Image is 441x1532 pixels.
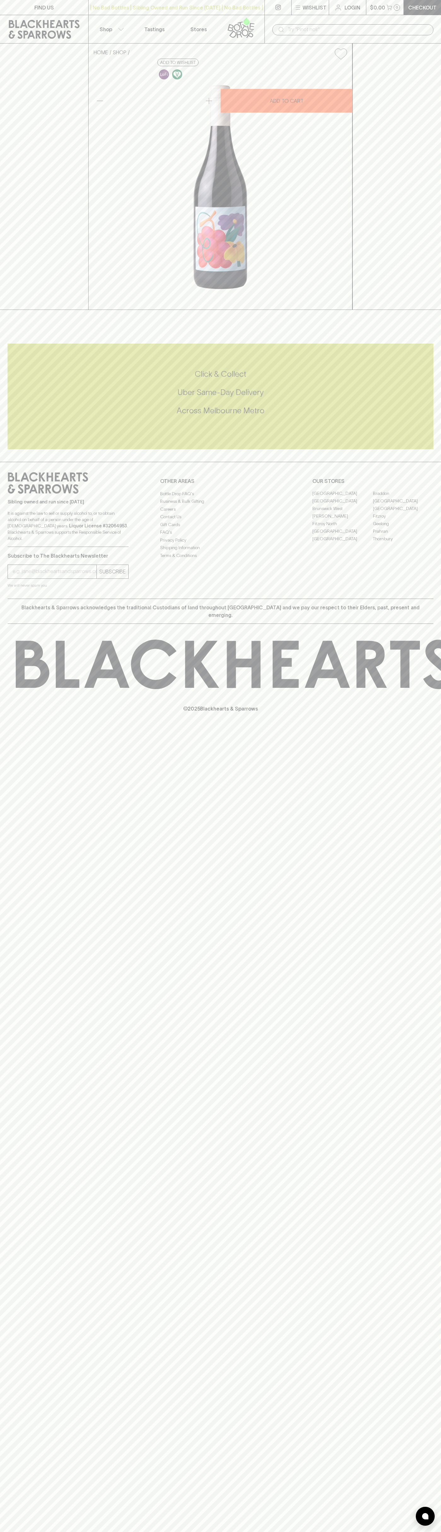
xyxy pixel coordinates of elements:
[373,490,433,497] a: Braddon
[177,15,221,43] a: Stores
[160,544,281,552] a: Shipping Information
[422,1513,428,1519] img: bubble-icon
[94,49,108,55] a: HOME
[100,26,112,33] p: Shop
[160,513,281,521] a: Contact Us
[373,528,433,535] a: Prahran
[8,582,129,589] p: We will never spam you
[97,565,128,578] button: SUBSCRIBE
[99,568,126,575] p: SUBSCRIBE
[345,4,360,11] p: Login
[69,523,127,528] strong: Liquor License #32064953
[396,6,398,9] p: 0
[159,69,169,79] img: Lo-Fi
[373,520,433,528] a: Geelong
[373,497,433,505] a: [GEOGRAPHIC_DATA]
[312,505,373,513] a: Brunswick West
[373,513,433,520] a: Fitzroy
[157,68,171,81] a: Some may call it natural, others minimum intervention, either way, it’s hands off & maybe even a ...
[373,535,433,543] a: Thornbury
[13,566,96,577] input: e.g. jane@blackheartsandsparrows.com.au
[172,69,182,79] img: Vegan
[370,4,385,11] p: $0.00
[8,510,129,542] p: It is against the law to sell or supply alcohol to, or to obtain alcohol on behalf of a person un...
[8,499,129,505] p: Sibling owned and run since [DATE]
[408,4,437,11] p: Checkout
[270,97,304,105] p: ADD TO CART
[312,513,373,520] a: [PERSON_NAME]
[160,536,281,544] a: Privacy Policy
[160,490,281,497] a: Bottle Drop FAQ's
[190,26,207,33] p: Stores
[332,46,350,62] button: Add to wishlist
[8,369,433,379] h5: Click & Collect
[132,15,177,43] a: Tastings
[312,535,373,543] a: [GEOGRAPHIC_DATA]
[160,521,281,528] a: Gift Cards
[221,89,352,113] button: ADD TO CART
[160,498,281,505] a: Business & Bulk Gifting
[8,344,433,449] div: Call to action block
[312,477,433,485] p: OUR STORES
[160,529,281,536] a: FAQ's
[160,552,281,559] a: Terms & Conditions
[373,505,433,513] a: [GEOGRAPHIC_DATA]
[171,68,184,81] a: Made without the use of any animal products.
[12,604,429,619] p: Blackhearts & Sparrows acknowledges the traditional Custodians of land throughout [GEOGRAPHIC_DAT...
[89,65,352,310] img: 39066.png
[312,528,373,535] a: [GEOGRAPHIC_DATA]
[8,552,129,560] p: Subscribe to The Blackhearts Newsletter
[113,49,126,55] a: SHOP
[303,4,327,11] p: Wishlist
[160,505,281,513] a: Careers
[89,15,133,43] button: Shop
[287,25,428,35] input: Try "Pinot noir"
[8,387,433,398] h5: Uber Same-Day Delivery
[160,477,281,485] p: OTHER AREAS
[312,497,373,505] a: [GEOGRAPHIC_DATA]
[34,4,54,11] p: FIND US
[8,405,433,416] h5: Across Melbourne Metro
[157,59,199,66] button: Add to wishlist
[312,490,373,497] a: [GEOGRAPHIC_DATA]
[312,520,373,528] a: Fitzroy North
[144,26,165,33] p: Tastings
